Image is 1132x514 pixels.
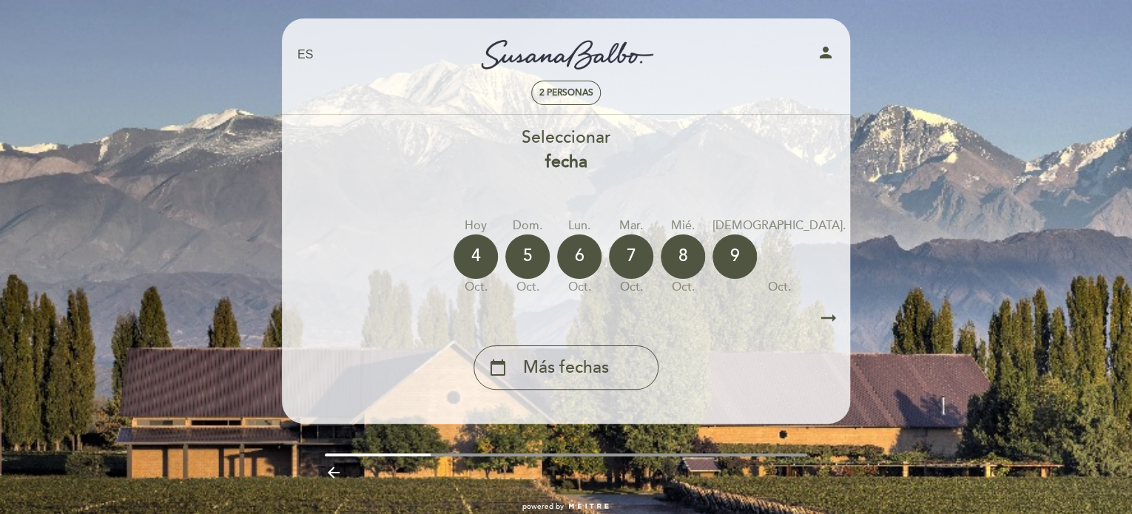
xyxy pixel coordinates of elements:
[557,217,602,234] div: lun.
[818,302,840,334] i: arrow_right_alt
[557,279,602,296] div: oct.
[454,217,498,234] div: Hoy
[454,279,498,296] div: oct.
[281,126,851,175] div: Seleccionar
[609,279,653,296] div: oct.
[609,217,653,234] div: mar.
[489,355,507,380] i: calendar_today
[712,279,846,296] div: oct.
[712,234,757,279] div: 9
[474,35,658,75] a: Turismo [PERSON_NAME] Wines
[505,234,550,279] div: 5
[661,234,705,279] div: 8
[661,279,705,296] div: oct.
[609,234,653,279] div: 7
[567,503,610,510] img: MEITRE
[522,501,610,512] a: powered by
[817,44,835,61] i: person
[505,217,550,234] div: dom.
[454,234,498,279] div: 4
[522,501,564,512] span: powered by
[539,87,593,98] span: 2 personas
[712,217,846,234] div: [DEMOGRAPHIC_DATA].
[661,217,705,234] div: mié.
[545,152,587,172] b: fecha
[523,356,609,380] span: Más fechas
[505,279,550,296] div: oct.
[817,44,835,67] button: person
[325,464,343,481] i: arrow_backward
[557,234,602,279] div: 6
